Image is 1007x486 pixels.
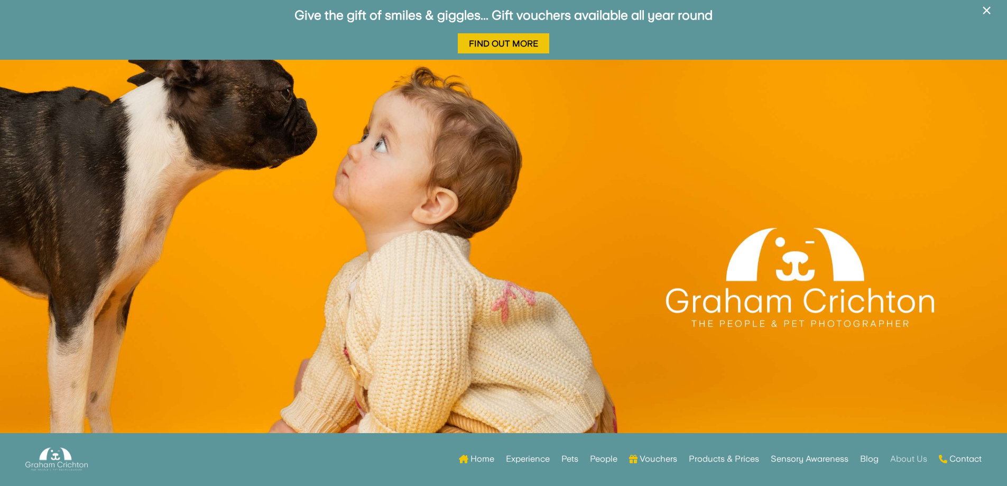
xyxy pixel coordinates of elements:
a: People [590,438,617,480]
a: Home [459,438,494,480]
a: Products & Prices [689,438,759,480]
a: Contact [939,438,982,480]
a: Give the gift of smiles & giggles... Gift vouchers available all year round [294,7,713,23]
a: Vouchers [629,438,677,480]
a: About Us [890,438,927,480]
a: Find Out More [458,33,549,54]
img: Graham Crichton Photography Logo - Graham Crichton - Belfast Family & Pet Photography Studio [25,445,88,474]
a: Blog [860,438,879,480]
a: Experience [506,438,550,480]
a: Pets [561,438,578,480]
button: × [977,2,996,33]
span: × [982,1,992,21]
a: Sensory Awareness [771,438,848,480]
